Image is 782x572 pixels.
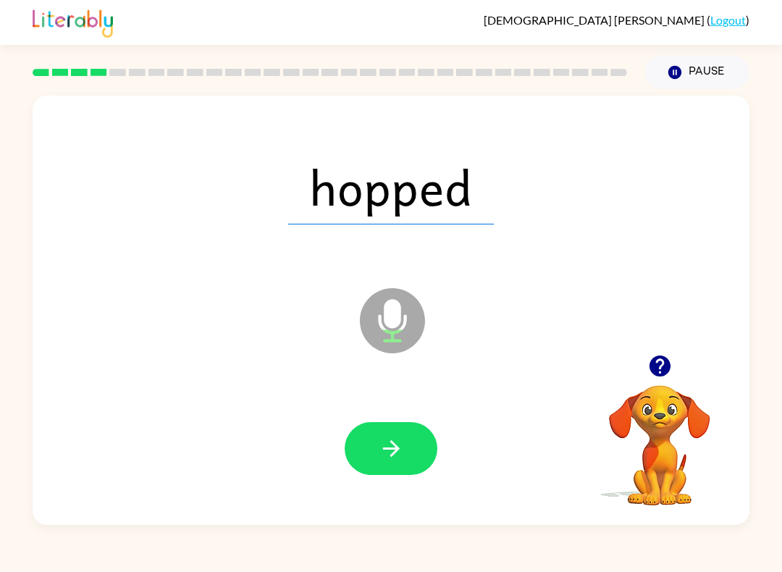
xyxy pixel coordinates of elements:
span: hopped [288,149,494,224]
a: Logout [710,13,746,27]
div: ( ) [484,13,749,27]
video: Your browser must support playing .mp4 files to use Literably. Please try using another browser. [587,363,732,508]
img: Literably [33,6,113,38]
span: [DEMOGRAPHIC_DATA] [PERSON_NAME] [484,13,707,27]
button: Pause [644,56,749,89]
